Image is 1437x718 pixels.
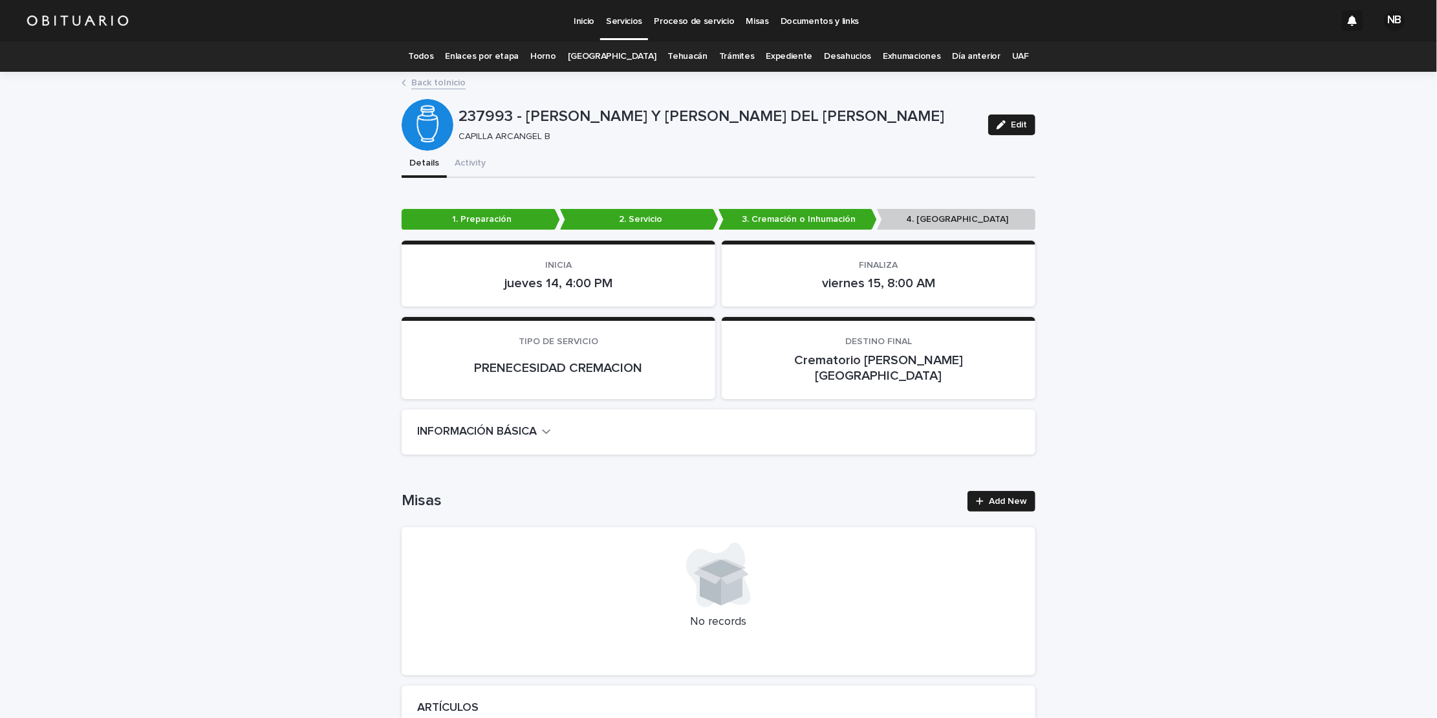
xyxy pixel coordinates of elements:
p: Crematorio [PERSON_NAME][GEOGRAPHIC_DATA] [737,353,1020,384]
a: UAF [1012,41,1029,72]
a: Horno [530,41,556,72]
a: Trámites [719,41,755,72]
a: Enlaces por etapa [446,41,519,72]
span: Edit [1011,120,1027,129]
h2: INFORMACIÓN BÁSICA [417,425,537,439]
img: HUM7g2VNRLqGMmR9WVqf [26,8,129,34]
span: Add New [989,497,1027,506]
p: CAPILLA ARCANGEL B [459,131,973,142]
button: Activity [447,151,493,178]
button: Edit [988,114,1035,135]
a: Día anterior [953,41,1000,72]
p: jueves 14, 4:00 PM [417,276,700,291]
p: 2. Servicio [560,209,718,230]
button: Details [402,151,447,178]
button: INFORMACIÓN BÁSICA [417,425,551,439]
span: INICIA [545,261,572,270]
span: TIPO DE SERVICIO [519,337,598,346]
p: viernes 15, 8:00 AM [737,276,1020,291]
a: Desahucios [824,41,871,72]
p: 3. Cremación o Inhumación [718,209,877,230]
h2: ARTÍCULOS [417,701,479,715]
a: Back toInicio [411,74,466,89]
div: NB [1384,10,1405,31]
p: 1. Preparación [402,209,560,230]
p: No records [417,615,1020,629]
a: Add New [967,491,1035,512]
a: [GEOGRAPHIC_DATA] [568,41,656,72]
p: 237993 - [PERSON_NAME] Y [PERSON_NAME] DEL [PERSON_NAME] [459,107,978,126]
a: Expediente [766,41,812,72]
a: Exhumaciones [883,41,940,72]
a: Tehuacán [667,41,708,72]
span: FINALIZA [859,261,898,270]
a: Todos [408,41,433,72]
p: PRENECESIDAD CREMACION [417,360,700,376]
span: DESTINO FINAL [845,337,912,346]
h1: Misas [402,492,960,510]
p: 4. [GEOGRAPHIC_DATA] [877,209,1035,230]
